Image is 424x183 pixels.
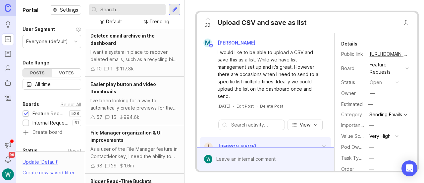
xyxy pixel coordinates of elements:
label: Pod Ownership [341,144,375,150]
div: Category [341,111,364,118]
button: Notifications [2,154,14,166]
div: Boards [23,100,39,108]
a: Roadmaps [2,48,14,60]
div: 98 [96,162,102,169]
div: I would like to be able to upload a CSV and save this as a list. While we have list management se... [218,49,321,100]
div: Feature Requests [370,61,403,76]
span: Settings [60,7,78,13]
div: Select All [61,103,81,106]
label: Value Scale [341,133,367,139]
div: Very High [369,133,391,140]
div: Default [106,18,122,25]
div: I want a system in place to recover deleted emails, such as a recycling bin or trash folder, to p... [90,48,179,63]
h1: Portal [23,6,38,14]
div: Delete Post [260,103,283,109]
div: Status [341,79,364,86]
button: Announcements [2,139,14,151]
div: 1.6m [124,162,134,169]
div: I've been looking for a way to automatically create previews for the private videos we use in our... [90,97,179,112]
p: 61 [75,120,79,126]
div: Upload CSV and save as list [218,18,306,27]
img: Wendy Pham [2,168,14,180]
div: — [369,165,374,173]
div: · [233,103,234,109]
div: Create new saved filter [23,169,75,176]
a: M[PERSON_NAME] [199,39,261,47]
div: — [369,143,374,151]
time: [DATE] [218,104,230,109]
label: Importance [341,122,366,128]
button: Close button [399,16,412,29]
div: 29 [111,162,117,169]
p: 528 [71,111,79,116]
span: View [300,122,310,128]
a: Create board [23,130,81,136]
input: Search activity... [231,121,281,129]
div: 57 [96,114,102,121]
div: User Segment [23,25,55,33]
div: 15 [111,114,116,121]
div: Owner [341,90,364,97]
img: Canny Home [5,4,11,12]
div: 994.6k [124,114,139,121]
div: 117.8k [120,65,134,72]
div: Open Intercom Messenger [401,160,417,176]
img: Wendy Pham [204,155,213,163]
img: member badge [209,147,214,152]
a: File Manager organization & UI improvementsAs a user of the File Manager feature in ContactMonkey... [85,125,184,174]
div: M [203,39,212,47]
span: Easier play button and video thumbnails [90,81,156,94]
button: Settings [50,5,81,15]
a: [DATE] [218,103,230,109]
div: Trending [149,18,169,25]
div: · [256,103,257,109]
div: — [369,154,374,162]
span: [PERSON_NAME] [218,40,255,46]
span: File Manager organization & UI improvements [90,130,162,143]
div: — [370,90,375,97]
span: 99 [9,152,15,158]
div: Estimated [341,102,363,107]
div: Feature Requests [32,110,66,117]
div: Sending Emails [369,112,402,117]
a: Portal [2,33,14,45]
div: — [366,100,375,109]
div: Edit Post [237,103,254,109]
input: Search... [100,6,163,13]
button: View [288,120,323,130]
a: Ideas [2,19,14,31]
div: Board [341,65,364,72]
div: Status [23,146,37,154]
div: Public link [341,50,364,58]
a: [URL][DOMAIN_NAME] [368,50,411,58]
a: Autopilot [2,77,14,89]
div: 1 [110,65,113,72]
div: Reset [68,149,81,152]
div: Internal Requests [32,119,69,127]
svg: toggle icon [70,82,81,87]
img: member badge [209,43,214,48]
div: Votes [52,69,80,77]
label: Task Type [341,155,365,161]
label: Order [341,166,354,172]
div: As a user of the File Manager feature in ContactMonkey, I need the ability to move files into fol... [90,145,179,160]
div: — [369,122,374,129]
span: Deleted email archive in the dashboard [90,33,155,46]
div: Details [341,40,357,48]
span: [PERSON_NAME] [218,144,256,149]
div: open [370,79,382,86]
a: Deleted email archive in the dashboardI want a system in place to recover deleted emails, such as... [85,28,184,77]
div: Everyone (default) [26,38,68,45]
div: I [204,142,213,151]
div: Date Range [23,59,49,67]
a: Changelog [2,92,14,104]
a: Easier play button and video thumbnailsI've been looking for a way to automatically create previe... [85,77,184,125]
span: 32 [205,22,210,29]
div: Update ' Default ' [23,158,58,169]
div: Posts [23,69,52,77]
a: I[PERSON_NAME] [200,142,256,151]
div: 10 [96,65,102,72]
div: All time [35,81,51,88]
